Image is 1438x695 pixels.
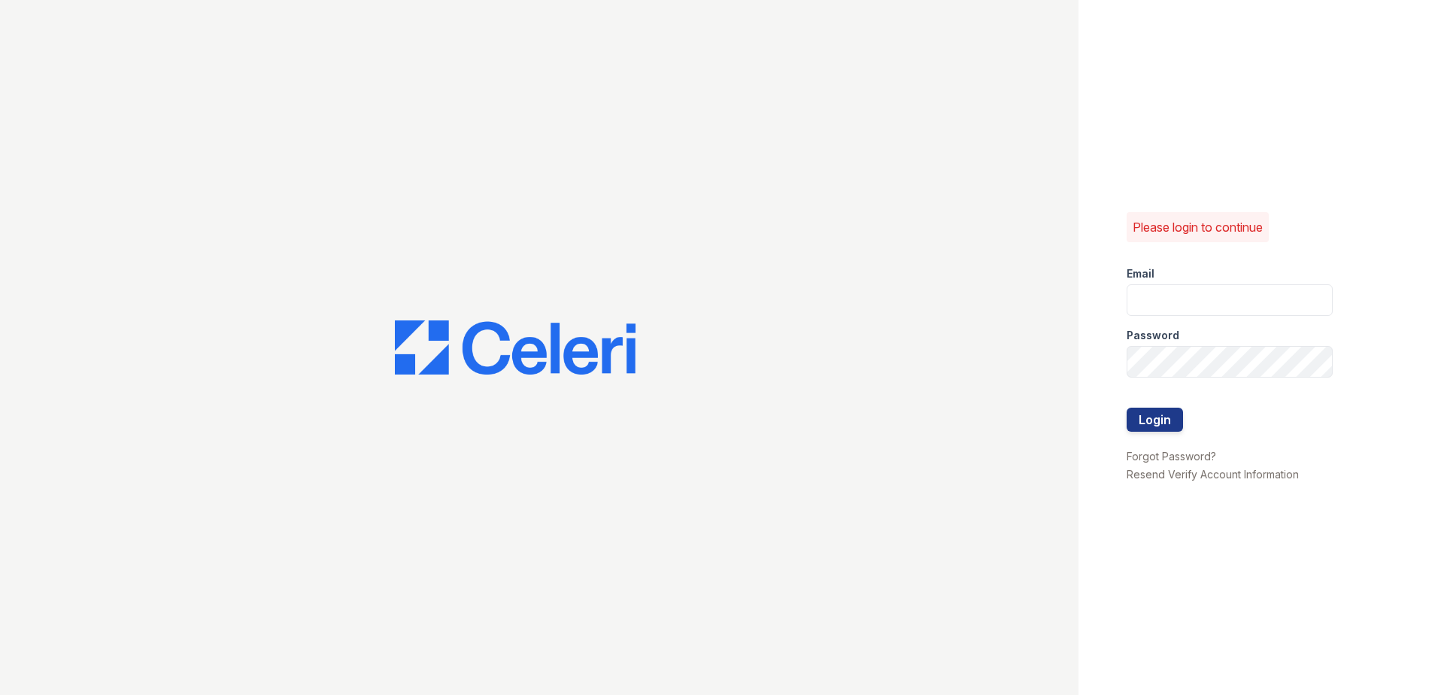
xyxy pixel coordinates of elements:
button: Login [1127,408,1183,432]
label: Email [1127,266,1154,281]
a: Forgot Password? [1127,450,1216,463]
a: Resend Verify Account Information [1127,468,1299,481]
label: Password [1127,328,1179,343]
img: CE_Logo_Blue-a8612792a0a2168367f1c8372b55b34899dd931a85d93a1a3d3e32e68fde9ad4.png [395,320,636,375]
p: Please login to continue [1133,218,1263,236]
